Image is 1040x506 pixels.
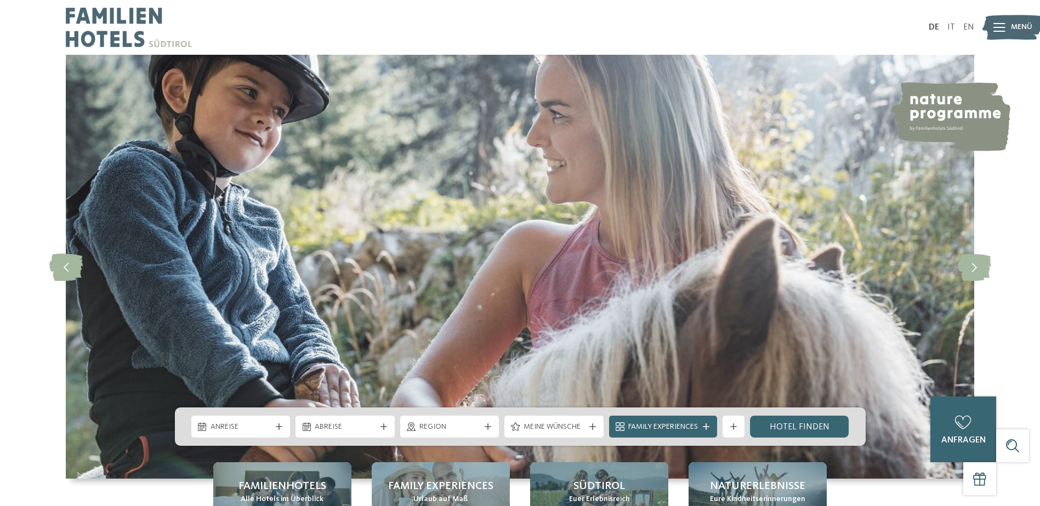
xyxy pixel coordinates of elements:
span: Naturerlebnisse [710,479,805,494]
span: Anreise [211,422,271,433]
span: Südtirol [573,479,625,494]
span: Family Experiences [628,422,698,433]
span: Alle Hotels im Überblick [241,494,323,505]
a: anfragen [930,396,996,462]
img: Familienhotels Südtirol: The happy family places [66,55,974,479]
span: Menü [1011,22,1032,33]
span: Family Experiences [388,479,493,494]
img: nature programme by Familienhotels Südtirol [890,82,1010,151]
span: Region [419,422,480,433]
span: Urlaub auf Maß [413,494,468,505]
a: DE [929,23,939,32]
span: Euer Erlebnisreich [569,494,630,505]
span: anfragen [941,436,986,445]
a: IT [947,23,955,32]
span: Meine Wünsche [524,422,584,433]
span: Abreise [315,422,376,433]
a: Hotel finden [750,416,849,438]
span: Familienhotels [238,479,326,494]
a: EN [963,23,974,32]
span: Eure Kindheitserinnerungen [710,494,805,505]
